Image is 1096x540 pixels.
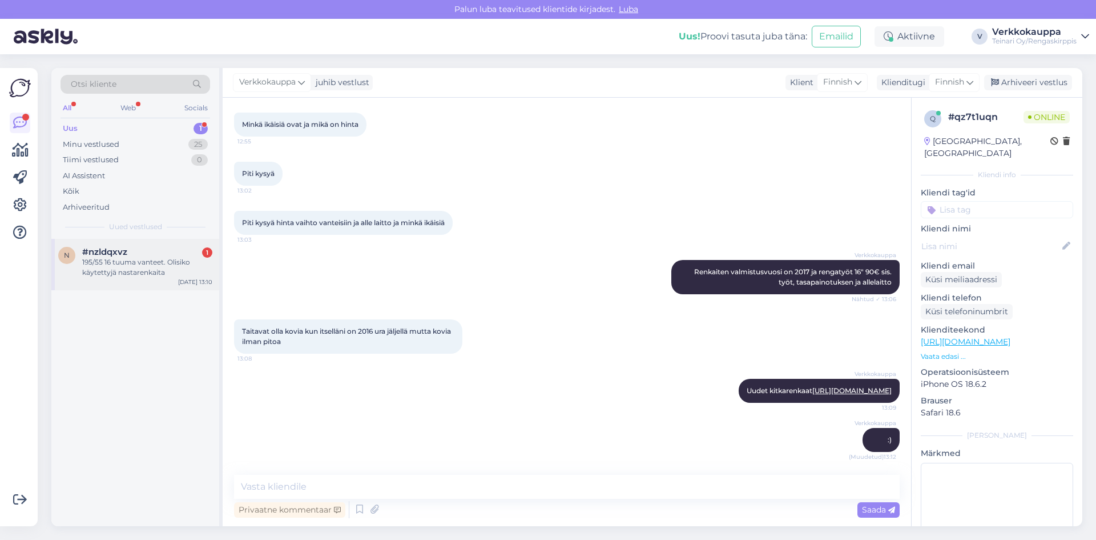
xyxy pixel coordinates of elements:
[63,186,79,197] div: Kõik
[823,76,852,89] span: Finnish
[992,27,1089,46] a: VerkkokauppaTeinari Oy/Rengaskirppis
[921,170,1073,180] div: Kliendi info
[875,26,944,47] div: Aktiivne
[930,114,936,123] span: q
[118,101,138,115] div: Web
[237,235,280,244] span: 13:03
[9,77,31,99] img: Askly Logo
[63,123,78,134] div: Uus
[921,260,1073,272] p: Kliendi email
[188,139,208,150] div: 25
[71,78,116,90] span: Otsi kliente
[61,101,74,115] div: All
[921,292,1073,304] p: Kliendi telefon
[679,31,700,42] b: Uus!
[242,218,445,227] span: Piti kysyä hinta vaihto vanteisiin ja alle laitto ja minkä ikäisiä
[992,37,1077,46] div: Teinari Oy/Rengaskirppis
[311,77,369,89] div: juhib vestlust
[921,395,1073,407] p: Brauser
[178,278,212,286] div: [DATE] 13:10
[191,154,208,166] div: 0
[679,30,807,43] div: Proovi tasuta juba täna:
[921,201,1073,218] input: Lisa tag
[182,101,210,115] div: Socials
[921,272,1002,287] div: Küsi meiliaadressi
[921,187,1073,199] p: Kliendi tag'id
[234,502,345,518] div: Privaatne kommentaar
[888,435,892,444] span: :)
[853,419,896,427] span: Verkkokauppa
[921,351,1073,362] p: Vaata edasi ...
[63,170,105,182] div: AI Assistent
[984,75,1072,90] div: Arhiveeri vestlus
[812,386,892,395] a: [URL][DOMAIN_NAME]
[615,4,642,14] span: Luba
[239,76,296,89] span: Verkkokauppa
[82,257,212,278] div: 195/55 16 tuuma vanteet. Olisiko käytettyjä nastarenkaita
[877,77,925,89] div: Klienditugi
[237,137,280,146] span: 12:55
[972,29,988,45] div: V
[1024,111,1070,123] span: Online
[948,110,1024,124] div: # qz7t1uqn
[237,354,280,363] span: 13:08
[812,26,861,47] button: Emailid
[202,247,212,258] div: 1
[82,247,127,257] span: #nzldqxvz
[921,337,1010,347] a: [URL][DOMAIN_NAME]
[853,251,896,259] span: Verkkokauppa
[694,267,893,286] span: Renkaiten valmistusvuosi on 2017 ja rengatyöt 16" 90€ sis. työt, tasapainotuksen ja allelaitto
[194,123,208,134] div: 1
[992,27,1077,37] div: Verkkokauppa
[921,304,1013,319] div: Küsi telefoninumbrit
[921,407,1073,419] p: Safari 18.6
[921,366,1073,378] p: Operatsioonisüsteem
[63,202,110,213] div: Arhiveeritud
[63,154,119,166] div: Tiimi vestlused
[853,370,896,378] span: Verkkokauppa
[921,430,1073,441] div: [PERSON_NAME]
[935,76,964,89] span: Finnish
[785,77,813,89] div: Klient
[921,378,1073,390] p: iPhone OS 18.6.2
[921,447,1073,459] p: Märkmed
[862,505,895,515] span: Saada
[853,403,896,412] span: 13:09
[242,120,358,129] span: Minkä ikäisiä ovat ja mikä on hinta
[921,223,1073,235] p: Kliendi nimi
[921,240,1060,253] input: Lisa nimi
[921,324,1073,336] p: Klienditeekond
[242,169,275,178] span: Piti kysyä
[242,327,453,346] span: Taitavat olla kovia kun itselläni on 2016 ura jäljellä mutta kovia ilman pitoa
[852,295,896,303] span: Nähtud ✓ 13:06
[109,222,162,232] span: Uued vestlused
[237,186,280,195] span: 13:02
[849,453,896,461] span: (Muudetud) 13:12
[64,251,70,259] span: n
[63,139,119,150] div: Minu vestlused
[747,386,892,395] span: Uudet kitkarenkaat
[924,135,1050,159] div: [GEOGRAPHIC_DATA], [GEOGRAPHIC_DATA]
